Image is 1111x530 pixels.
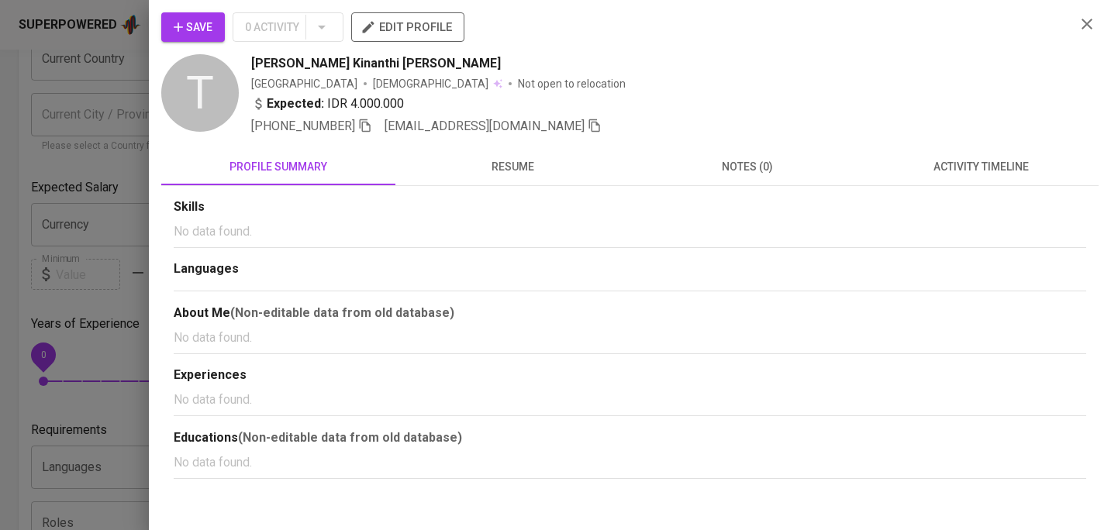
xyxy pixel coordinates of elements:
span: resume [405,157,620,177]
p: No data found. [174,391,1086,409]
div: Skills [174,198,1086,216]
div: IDR 4.000.000 [251,95,404,113]
div: About Me [174,304,1086,322]
span: activity timeline [874,157,1089,177]
span: [EMAIL_ADDRESS][DOMAIN_NAME] [385,119,585,133]
p: No data found. [174,453,1086,472]
p: No data found. [174,222,1086,241]
div: T [161,54,239,132]
span: [DEMOGRAPHIC_DATA] [373,76,491,91]
span: profile summary [171,157,386,177]
b: Expected: [267,95,324,113]
b: (Non-editable data from old database) [230,305,454,320]
p: Not open to relocation [518,76,626,91]
span: notes (0) [640,157,855,177]
div: Languages [174,260,1086,278]
div: [GEOGRAPHIC_DATA] [251,76,357,91]
button: Save [161,12,225,42]
span: edit profile [364,17,452,37]
span: [PERSON_NAME] Kinanthi [PERSON_NAME] [251,54,501,73]
p: No data found. [174,329,1086,347]
span: Save [174,18,212,37]
span: [PHONE_NUMBER] [251,119,355,133]
button: edit profile [351,12,464,42]
a: edit profile [351,20,464,33]
b: (Non-editable data from old database) [238,430,462,445]
div: Educations [174,428,1086,447]
div: Experiences [174,367,1086,384]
